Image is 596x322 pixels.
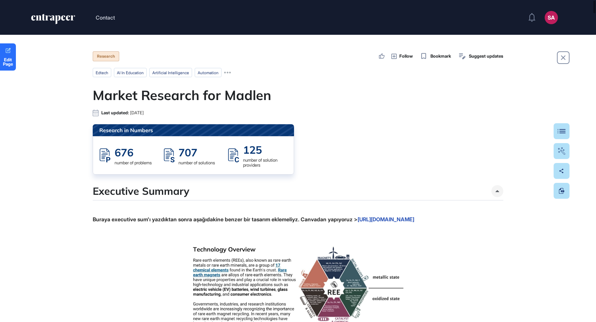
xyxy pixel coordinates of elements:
span: Suggest updates [469,53,503,60]
button: SA [545,11,558,24]
div: number of problems [115,160,152,165]
button: Follow [391,53,413,60]
div: 676 [115,146,152,159]
li: edtech [93,68,111,77]
span: [DATE] [130,110,144,115]
div: 707 [178,146,215,159]
button: Bookmark [420,52,451,61]
h1: Market Research for Madlen [93,87,503,103]
button: Suggest updates [458,52,503,61]
a: entrapeer-logo [30,14,76,27]
span: Follow [399,53,413,60]
div: Research in Numbers [93,124,294,136]
strong: Buraya executive sum'ı yazdıktan sonra aşağıdakine benzer bir tasarım eklemeliyz. Canvadan yapıyo... [93,216,414,223]
span: Bookmark [430,53,451,60]
a: [URL][DOMAIN_NAME] [358,216,414,223]
div: Research [93,51,119,61]
li: AI in Education [114,68,147,77]
button: Contact [96,13,115,22]
div: Last updated: [101,110,144,115]
div: number of solutions [178,160,215,165]
li: artificial intelligence [149,68,192,77]
li: automation [195,68,222,77]
div: number of solution providers [243,158,287,168]
div: 125 [243,143,287,156]
h4: Executive Summary [93,185,189,197]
